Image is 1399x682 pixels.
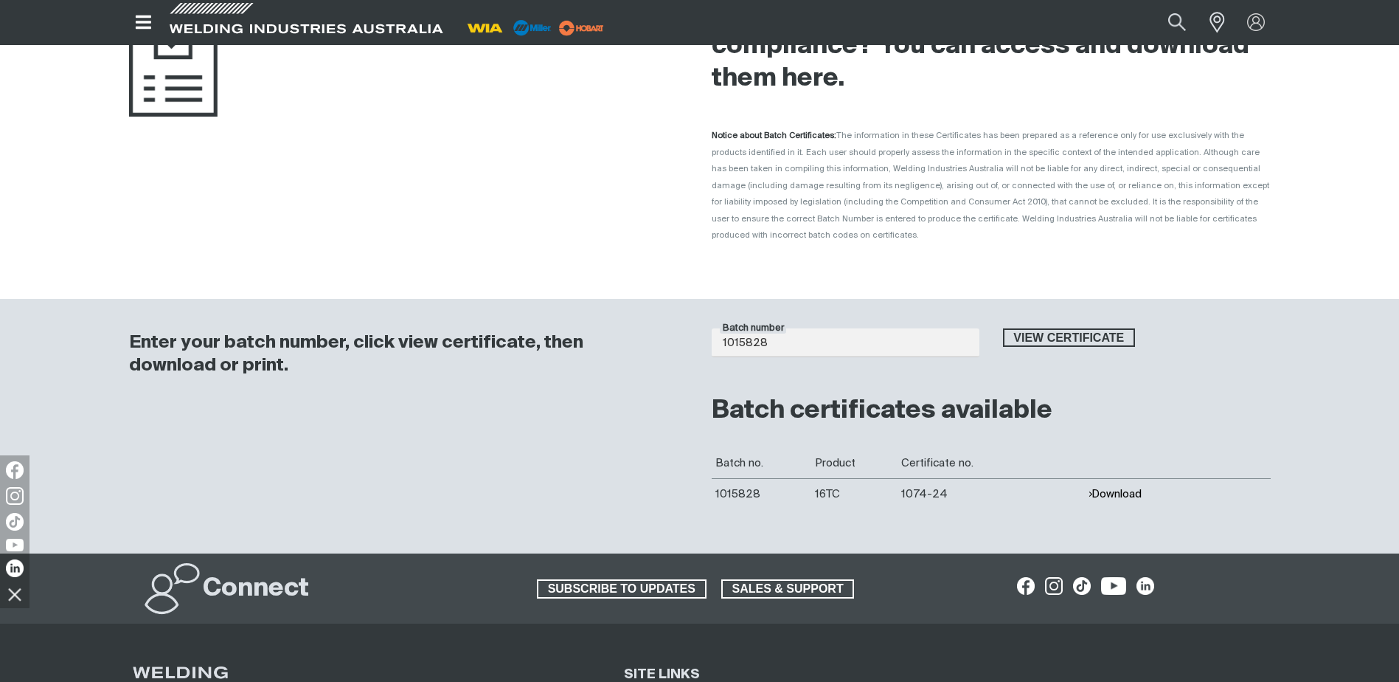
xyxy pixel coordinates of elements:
[1004,328,1134,348] span: View certificate
[1088,488,1142,500] button: Download
[624,668,700,681] span: SITE LINKS
[1133,6,1201,39] input: Product name or item number...
[811,478,898,509] td: 16TC
[538,579,705,599] span: SUBSCRIBE TO UPDATES
[555,22,608,33] a: miller
[712,131,836,139] strong: Notice about Batch Certificates:
[712,448,811,479] th: Batch no.
[712,131,1269,239] span: The information in these Certificates has been prepared as a reference only for use exclusively w...
[723,579,853,599] span: SALES & SUPPORT
[6,539,24,551] img: YouTube
[1152,6,1202,39] button: Search products
[6,487,24,505] img: Instagram
[555,17,608,39] img: miller
[898,448,1084,479] th: Certificate no.
[537,579,707,599] a: SUBSCRIBE TO UPDATES
[712,395,1271,427] h2: Batch certificates available
[898,478,1084,509] td: 1074-24
[811,448,898,479] th: Product
[6,461,24,479] img: Facebook
[129,331,673,377] h3: Enter your batch number, click view certificate, then download or print.
[2,582,27,607] img: hide socials
[203,573,309,605] h2: Connect
[6,559,24,577] img: LinkedIn
[721,579,855,599] a: SALES & SUPPORT
[712,478,811,509] td: 1015828
[1003,328,1136,348] button: View certificate
[6,513,24,531] img: TikTok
